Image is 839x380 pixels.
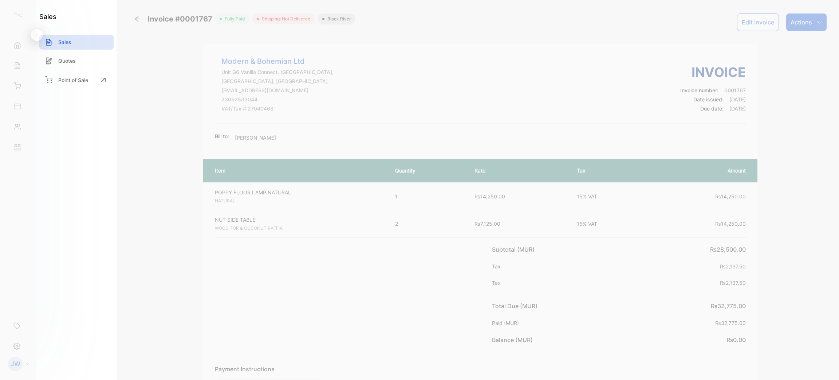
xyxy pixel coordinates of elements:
p: Subtotal (MUR) [492,245,537,254]
p: Bill to: [215,132,229,140]
p: 2 [395,220,460,228]
span: Invoice number: [680,87,718,93]
span: ₨2,137.50 [720,280,746,286]
span: ₨2,137.50 [720,263,746,270]
span: ₨28,500.00 [710,246,746,253]
iframe: LiveChat chat widget [808,349,839,380]
p: POPPY FLOOR LAMP NATURAL [215,189,382,196]
p: VAT/Tax #: 27940468 [221,105,334,112]
p: Unit G6 Vanilla Connect, [GEOGRAPHIC_DATA], [221,68,334,76]
span: fully paid [222,16,245,22]
p: Quotes [58,57,76,65]
p: 23052533044 [221,96,334,103]
p: Rate [474,167,562,174]
span: ₨14,250.00 [474,193,505,199]
span: [DATE] [729,96,746,102]
p: Sales [58,38,71,46]
p: Modern & Bohemian Ltd [221,56,334,67]
p: NATURAL [215,198,382,204]
p: Paid (MUR) [492,319,522,327]
h1: sales [39,12,56,22]
p: 1 [395,193,460,200]
span: [DATE] [729,105,746,112]
span: ₨7,125.00 [474,221,500,227]
p: Point of Sale [58,76,88,84]
p: Balance (MUR) [492,336,536,344]
p: WOOD TOP & COCONUT RAFFIA [215,225,382,232]
a: Sales [39,35,114,50]
span: Date issued: [693,96,724,102]
p: Total Due (MUR) [492,302,540,310]
p: JW [11,359,20,369]
a: Quotes [39,53,114,68]
p: [EMAIL_ADDRESS][DOMAIN_NAME] [221,86,334,94]
img: logo [13,9,24,20]
span: Black River [324,16,351,22]
a: Point of Sale [39,72,114,88]
p: [PERSON_NAME] [235,134,276,141]
p: Tax [492,279,504,287]
p: Tax [492,263,504,270]
span: Due date: [700,105,724,112]
p: Payment Instructions [215,365,746,373]
p: Quantity [395,167,460,174]
span: 0001767 [724,87,746,93]
h3: Invoice [680,62,746,82]
p: 15% VAT [577,220,641,228]
button: Edit Invoice [737,13,779,31]
span: Shipping: Not Delivered [259,16,311,22]
p: 15% VAT [577,193,641,200]
p: Item [215,167,381,174]
button: Actions [786,13,827,31]
p: NUT SIDE TABLE [215,216,382,224]
span: ₨14,250.00 [715,193,746,199]
p: Amount [656,167,746,174]
span: ₨32,775.00 [711,302,746,310]
span: ₨14,250.00 [715,221,746,227]
p: Actions [791,18,812,27]
p: [GEOGRAPHIC_DATA], [GEOGRAPHIC_DATA] [221,77,334,85]
span: ₨32,775.00 [715,320,746,326]
span: Invoice #0001767 [147,13,215,24]
p: Tax [577,167,641,174]
span: ₨0.00 [726,336,746,344]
